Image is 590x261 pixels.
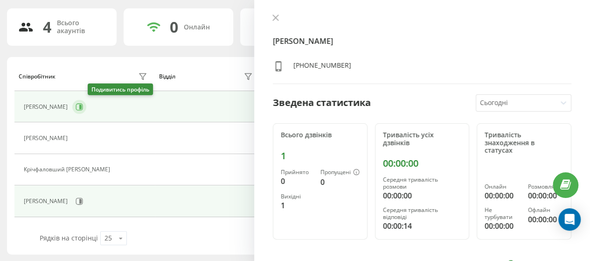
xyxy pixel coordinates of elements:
[88,84,153,95] div: Подивитись профіль
[159,73,175,80] div: Відділ
[383,176,462,190] div: Середня тривалість розмови
[293,61,351,74] div: [PHONE_NUMBER]
[281,150,360,162] div: 1
[485,183,520,190] div: Онлайн
[528,214,563,225] div: 00:00:00
[383,190,462,201] div: 00:00:00
[383,131,462,147] div: Тривалість усіх дзвінків
[383,220,462,232] div: 00:00:14
[528,207,563,213] div: Офлайн
[24,198,70,205] div: [PERSON_NAME]
[485,131,563,155] div: Тривалість знаходження в статусах
[485,220,520,232] div: 00:00:00
[184,23,210,31] div: Онлайн
[320,176,360,188] div: 0
[43,18,51,36] div: 4
[281,200,313,211] div: 1
[281,169,313,176] div: Прийнято
[383,207,462,220] div: Середня тривалість відповіді
[57,19,105,35] div: Всього акаунтів
[24,104,70,110] div: [PERSON_NAME]
[281,193,313,200] div: Вихідні
[485,207,520,220] div: Не турбувати
[320,169,360,176] div: Пропущені
[24,166,112,173] div: Крічфаловший [PERSON_NAME]
[19,73,56,80] div: Співробітник
[558,208,581,231] div: Open Intercom Messenger
[273,96,371,110] div: Зведена статистика
[281,176,313,187] div: 0
[24,135,70,141] div: [PERSON_NAME]
[528,190,563,201] div: 00:00:00
[281,131,360,139] div: Всього дзвінків
[528,183,563,190] div: Розмовляє
[383,158,462,169] div: 00:00:00
[170,18,178,36] div: 0
[485,190,520,201] div: 00:00:00
[40,233,98,242] span: Рядків на сторінці
[104,233,112,243] div: 25
[273,35,571,47] h4: [PERSON_NAME]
